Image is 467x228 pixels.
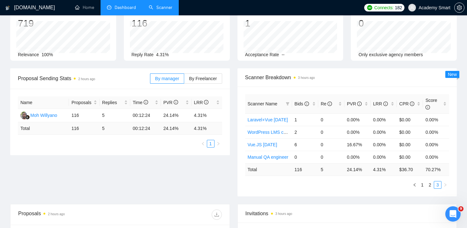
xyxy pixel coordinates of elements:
[212,212,222,217] span: download
[284,99,291,109] span: filter
[100,96,130,109] th: Replies
[248,101,277,106] span: Scanner Name
[371,163,397,176] td: 4.31 %
[426,98,437,110] span: Score
[410,5,414,10] span: user
[18,17,72,29] div: 719
[204,100,208,104] span: info-circle
[344,138,371,151] td: 16.67%
[298,76,315,80] time: 3 hours ago
[373,101,388,106] span: LRR
[18,74,150,82] span: Proposal Sending Stats
[286,102,290,106] span: filter
[248,155,289,160] a: Manual QA engineer
[434,181,441,188] a: 3
[318,138,344,151] td: 0
[441,181,449,189] button: right
[69,109,100,122] td: 116
[344,126,371,138] td: 0.00%
[201,142,205,146] span: left
[161,109,192,122] td: 24.14%
[75,5,94,10] a: homeHome
[248,117,288,122] a: Laravel+Vue [DATE]
[102,99,123,106] span: Replies
[216,142,220,146] span: right
[100,109,130,122] td: 5
[458,206,463,211] span: 9
[397,163,423,176] td: $ 36.70
[41,52,53,57] span: 100%
[194,100,209,105] span: LRR
[245,17,289,29] div: 1
[18,122,69,135] td: Total
[20,112,57,118] a: MWMoh Willyano
[443,183,447,187] span: right
[434,181,441,189] li: 3
[155,76,179,81] span: By manager
[282,52,284,57] span: --
[321,101,332,106] span: Re
[347,101,362,106] span: PVR
[344,151,371,163] td: 0.00%
[295,101,309,106] span: Bids
[410,102,414,106] span: info-circle
[399,101,414,106] span: CPR
[163,100,178,105] span: PVR
[292,163,318,176] td: 116
[100,122,130,135] td: 5
[199,140,207,148] li: Previous Page
[130,109,161,122] td: 00:12:24
[328,102,332,106] span: info-circle
[18,96,69,109] th: Name
[397,138,423,151] td: $0.00
[18,52,39,57] span: Relevance
[78,77,95,81] time: 2 hours ago
[156,52,169,57] span: 4.31%
[192,122,222,135] td: 4.31 %
[149,5,172,10] a: searchScanner
[292,138,318,151] td: 6
[69,96,100,109] th: Proposals
[411,181,418,189] button: left
[358,52,423,57] span: Only exclusive agency members
[20,111,28,119] img: MW
[397,126,423,138] td: $0.00
[25,115,30,119] img: gigradar-bm.png
[48,212,65,216] time: 2 hours ago
[115,5,136,10] span: Dashboard
[132,52,154,57] span: Reply Rate
[419,181,426,188] a: 1
[69,122,100,135] td: 116
[423,163,449,176] td: 70.27 %
[189,76,217,81] span: By Freelancer
[423,151,449,163] td: 0.00%
[358,17,408,29] div: 0
[72,99,92,106] span: Proposals
[423,113,449,126] td: 0.00%
[144,100,148,104] span: info-circle
[292,126,318,138] td: 2
[318,113,344,126] td: 0
[18,209,120,220] div: Proposals
[245,73,449,81] span: Scanner Breakdown
[275,212,292,216] time: 3 hours ago
[426,105,430,110] span: info-circle
[454,5,464,10] a: setting
[357,102,362,106] span: info-circle
[292,113,318,126] td: 1
[215,140,222,148] li: Next Page
[397,113,423,126] td: $0.00
[344,163,371,176] td: 24.14 %
[344,113,371,126] td: 0.00%
[199,140,207,148] button: left
[397,151,423,163] td: $0.00
[413,183,417,187] span: left
[292,151,318,163] td: 0
[161,122,192,135] td: 24.14 %
[448,72,457,77] span: New
[107,5,111,10] span: dashboard
[207,140,214,147] a: 1
[411,181,418,189] li: Previous Page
